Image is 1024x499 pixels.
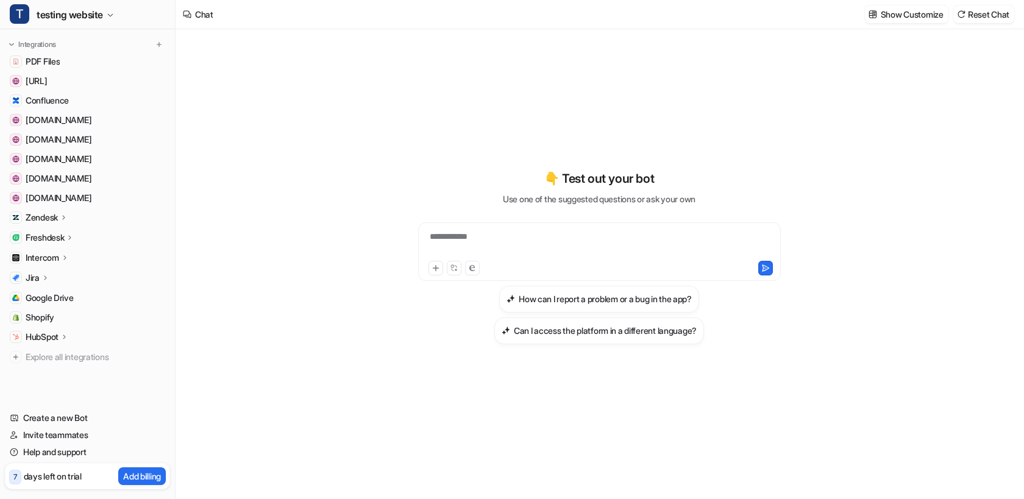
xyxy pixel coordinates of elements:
a: careers-nri3pl.com[DOMAIN_NAME] [5,170,170,187]
img: customize [869,10,877,19]
a: nri3pl.com[DOMAIN_NAME] [5,150,170,168]
img: nri3pl.com [12,155,20,163]
img: Jira [12,274,20,281]
h3: How can I report a problem or a bug in the app? [519,292,692,305]
img: explore all integrations [10,351,22,363]
img: www.cardekho.com [12,194,20,202]
span: T [10,4,29,24]
img: Shopify [12,314,20,321]
button: Reset Chat [953,5,1014,23]
h3: Can I access the platform in a different language? [514,324,697,337]
span: [DOMAIN_NAME] [26,133,91,146]
p: Use one of the suggested questions or ask your own [503,193,695,205]
a: Create a new Bot [5,409,170,426]
p: Add billing [123,470,161,483]
img: expand menu [7,40,16,49]
span: PDF Files [26,55,60,68]
button: Can I access the platform in a different language?Can I access the platform in a different language? [494,317,704,344]
a: ShopifyShopify [5,309,170,326]
span: Shopify [26,311,54,324]
img: reset [957,10,965,19]
a: PDF FilesPDF Files [5,53,170,70]
p: Show Customize [881,8,944,21]
a: support.coursiv.io[DOMAIN_NAME] [5,131,170,148]
a: Google DriveGoogle Drive [5,289,170,306]
span: [DOMAIN_NAME] [26,172,91,185]
p: Jira [26,272,40,284]
div: Chat [195,8,213,21]
img: www.eesel.ai [12,77,20,85]
span: Explore all integrations [26,347,165,367]
a: Help and support [5,444,170,461]
span: [DOMAIN_NAME] [26,114,91,126]
img: Google Drive [12,294,20,302]
a: Invite teammates [5,426,170,444]
button: Integrations [5,38,60,51]
a: support.bikesonline.com.au[DOMAIN_NAME] [5,111,170,129]
img: menu_add.svg [155,40,163,49]
span: Google Drive [26,292,74,304]
img: Zendesk [12,214,20,221]
span: [DOMAIN_NAME] [26,192,91,204]
img: Intercom [12,254,20,261]
span: testing website [37,6,103,23]
button: Show Customize [865,5,948,23]
a: www.eesel.ai[URL] [5,73,170,90]
p: Intercom [26,252,59,264]
span: [DOMAIN_NAME] [26,153,91,165]
p: HubSpot [26,331,59,343]
img: support.coursiv.io [12,136,20,143]
span: Confluence [26,94,69,107]
img: careers-nri3pl.com [12,175,20,182]
p: 👇 Test out your bot [544,169,654,188]
p: Integrations [18,40,56,49]
p: Zendesk [26,211,58,224]
img: Can I access the platform in a different language? [502,326,510,335]
p: days left on trial [24,470,82,483]
img: Confluence [12,97,20,104]
a: ConfluenceConfluence [5,92,170,109]
button: Add billing [118,467,166,485]
p: 7 [13,472,17,483]
a: www.cardekho.com[DOMAIN_NAME] [5,189,170,207]
img: HubSpot [12,333,20,341]
img: How can I report a problem or a bug in the app? [507,294,515,303]
img: PDF Files [12,58,20,65]
img: Freshdesk [12,234,20,241]
span: [URL] [26,75,48,87]
img: support.bikesonline.com.au [12,116,20,124]
p: Freshdesk [26,232,64,244]
a: Explore all integrations [5,349,170,366]
button: How can I report a problem or a bug in the app?How can I report a problem or a bug in the app? [499,286,699,313]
